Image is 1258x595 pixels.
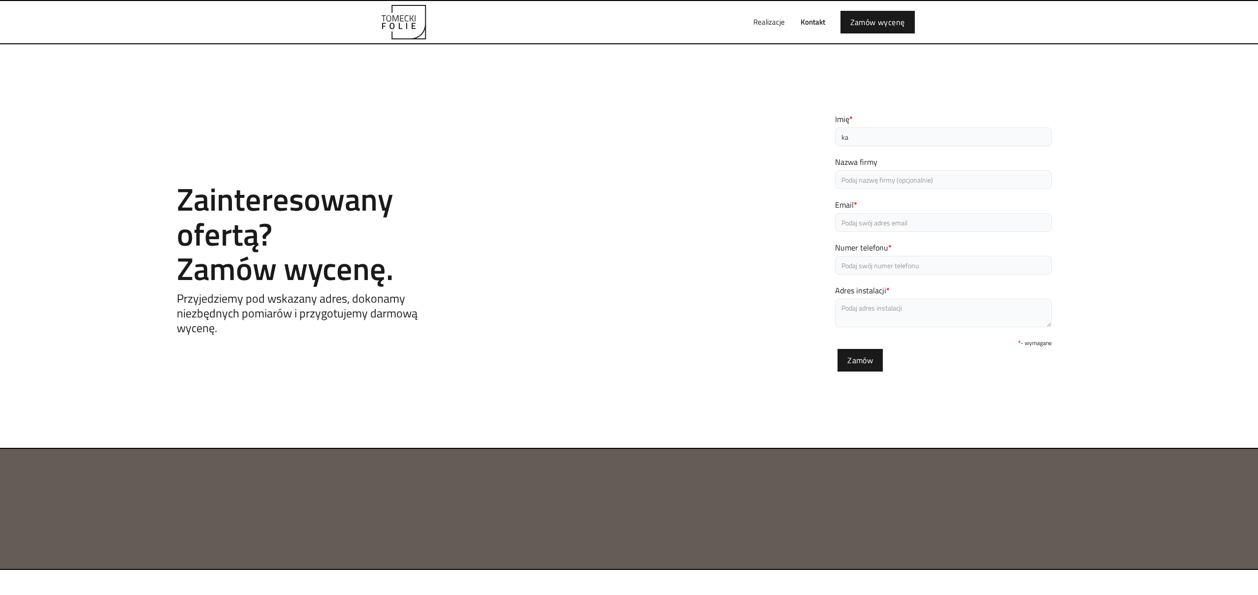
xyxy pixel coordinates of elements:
[835,113,1052,125] label: Imię
[745,6,793,38] a: Realizacje
[177,291,452,335] h5: Przyjedziemy pod wskazany adres, dokonamy niezbędnych pomiarów i przygotujemy darmową wycenę.
[835,256,1052,275] input: Podaj swój numer telefonu
[835,170,1052,189] input: Podaj nazwę firmy (opcjonalnie)
[793,6,833,38] a: Kontakt
[838,349,883,372] input: Zamów
[835,242,1052,253] label: Numer telefonu
[835,113,1052,372] form: Email Form
[177,162,452,172] h1: Contact
[835,213,1052,232] input: Podaj swój adres email
[177,182,452,285] h2: Zainteresowany ofertą? Zamów wycenę.
[835,156,1052,168] label: Nazwa firmy
[835,337,1052,349] div: - wymagane
[835,127,1052,146] input: Podaj swoje imię
[840,11,915,33] a: Zamów wycenę
[835,199,1052,211] label: Email
[835,284,1052,296] label: Adres instalacji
